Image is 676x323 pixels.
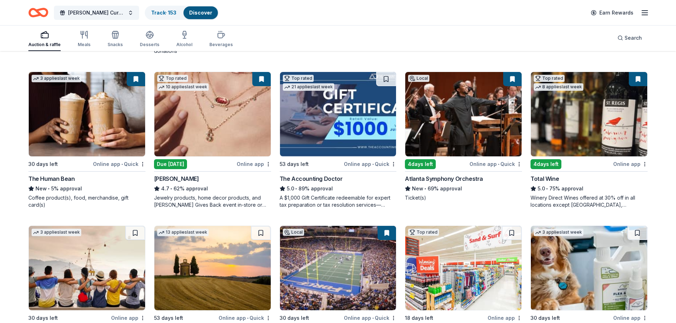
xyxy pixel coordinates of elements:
[157,229,209,236] div: 13 applies last week
[209,42,233,48] div: Beverages
[121,161,123,167] span: •
[405,184,522,193] div: 69% approval
[280,72,396,156] img: Image for The Accounting Doctor
[93,160,145,168] div: Online app Quick
[280,160,309,168] div: 53 days left
[154,72,271,156] img: Image for Kendra Scott
[372,161,374,167] span: •
[35,184,47,193] span: New
[531,159,561,169] div: 4 days left
[28,184,145,193] div: 5% approval
[531,174,559,183] div: Total Wine
[534,83,583,91] div: 8 applies last week
[531,194,648,208] div: Winery Direct Wines offered at 30% off in all locations except [GEOGRAPHIC_DATA], [GEOGRAPHIC_DAT...
[280,194,397,208] div: A $1,000 Gift Certificate redeemable for expert tax preparation or tax resolution services—recipi...
[408,229,439,236] div: Top rated
[405,174,483,183] div: Atlanta Symphony Orchestra
[209,28,233,51] button: Beverages
[280,184,397,193] div: 89% approval
[140,42,159,48] div: Desserts
[140,28,159,51] button: Desserts
[405,194,522,201] div: Ticket(s)
[176,28,192,51] button: Alcohol
[247,315,248,321] span: •
[469,160,522,168] div: Online app Quick
[176,42,192,48] div: Alcohol
[534,75,565,82] div: Top rated
[157,83,209,91] div: 10 applies last week
[48,186,50,191] span: •
[295,186,297,191] span: •
[237,160,271,168] div: Online app
[154,194,271,208] div: Jewelry products, home decor products, and [PERSON_NAME] Gives Back event in-store or online (or ...
[344,313,396,322] div: Online app Quick
[78,42,90,48] div: Meals
[498,161,499,167] span: •
[280,226,396,310] img: Image for Gas South District
[587,6,638,19] a: Earn Rewards
[425,186,427,191] span: •
[613,160,648,168] div: Online app
[32,75,81,82] div: 3 applies last week
[531,226,647,310] img: Image for Wondercide
[28,28,61,51] button: Auction & raffle
[287,184,294,193] span: 5.0
[157,75,188,82] div: Top rated
[219,313,271,322] div: Online app Quick
[405,72,522,201] a: Image for Atlanta Symphony OrchestraLocal4days leftOnline app•QuickAtlanta Symphony OrchestraNew•...
[283,75,314,82] div: Top rated
[405,226,522,310] img: Image for Winn-Dixie
[283,229,304,236] div: Local
[405,159,436,169] div: 4 days left
[28,4,48,21] a: Home
[344,160,396,168] div: Online app Quick
[32,229,81,236] div: 3 applies last week
[151,10,176,16] a: Track· 153
[108,42,123,48] div: Snacks
[546,186,548,191] span: •
[154,184,271,193] div: 62% approval
[283,83,334,91] div: 21 applies last week
[280,314,309,322] div: 30 days left
[28,194,145,208] div: Coffee product(s), food, merchandise, gift card(s)
[154,72,271,208] a: Image for Kendra ScottTop rated10 applieslast weekDue [DATE]Online app[PERSON_NAME]4.7•62% approv...
[28,160,58,168] div: 30 days left
[412,184,423,193] span: New
[145,6,219,20] button: Track· 153Discover
[625,34,642,42] span: Search
[111,313,145,322] div: Online app
[29,72,145,156] img: Image for The Human Bean
[488,313,522,322] div: Online app
[534,229,583,236] div: 3 applies last week
[280,174,343,183] div: The Accounting Doctor
[28,72,145,208] a: Image for The Human Bean3 applieslast week30 days leftOnline app•QuickThe Human BeanNew•5% approv...
[28,42,61,48] div: Auction & raffle
[372,315,374,321] span: •
[280,72,397,208] a: Image for The Accounting DoctorTop rated21 applieslast week53 days leftOnline app•QuickThe Accoun...
[161,184,169,193] span: 4.7
[405,314,433,322] div: 18 days left
[538,184,545,193] span: 5.0
[28,174,75,183] div: The Human Bean
[531,72,648,208] a: Image for Total WineTop rated8 applieslast week4days leftOnline appTotal Wine5.0•75% approvalWine...
[28,314,58,322] div: 30 days left
[189,10,212,16] a: Discover
[405,72,522,156] img: Image for Atlanta Symphony Orchestra
[154,159,187,169] div: Due [DATE]
[170,186,172,191] span: •
[54,6,139,20] button: [PERSON_NAME] Cure Golf Tournament
[108,28,123,51] button: Snacks
[154,174,199,183] div: [PERSON_NAME]
[531,184,648,193] div: 75% approval
[531,314,560,322] div: 30 days left
[613,313,648,322] div: Online app
[78,28,90,51] button: Meals
[612,31,648,45] button: Search
[408,75,429,82] div: Local
[531,72,647,156] img: Image for Total Wine
[68,9,125,17] span: [PERSON_NAME] Cure Golf Tournament
[29,226,145,310] img: Image for Let's Roam
[154,226,271,310] img: Image for AF Travel Ideas
[154,314,183,322] div: 53 days left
